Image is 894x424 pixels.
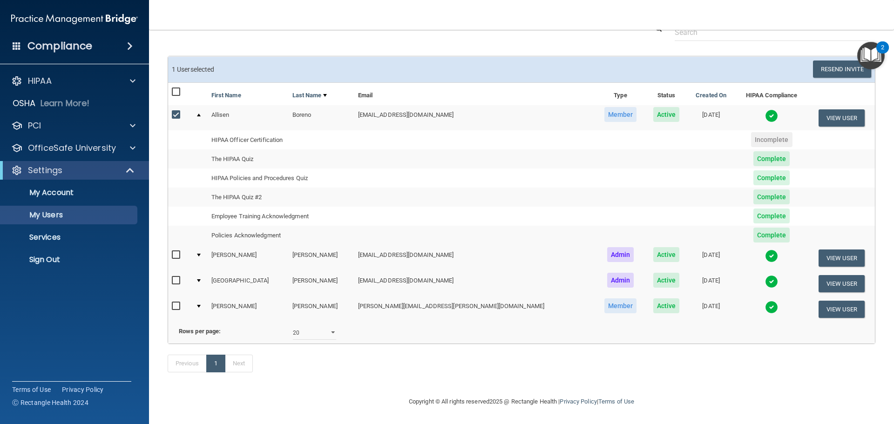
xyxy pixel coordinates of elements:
[857,42,885,69] button: Open Resource Center, 2 new notifications
[208,105,289,130] td: Allisen
[208,188,354,207] td: The HIPAA Quiz #2
[208,226,354,245] td: Policies Acknowledgment
[753,170,790,185] span: Complete
[354,105,596,130] td: [EMAIL_ADDRESS][DOMAIN_NAME]
[696,90,726,101] a: Created On
[813,61,871,78] button: Resend Invite
[607,247,634,262] span: Admin
[687,271,735,296] td: [DATE]
[753,189,790,204] span: Complete
[12,398,88,407] span: Ⓒ Rectangle Health 2024
[354,83,596,105] th: Email
[607,273,634,288] span: Admin
[687,245,735,271] td: [DATE]
[765,249,778,262] img: tick.e7d51cea.svg
[292,90,327,101] a: Last Name
[208,207,354,226] td: Employee Training Acknowledgment
[28,142,116,154] p: OfficeSafe University
[11,142,135,154] a: OfficeSafe University
[28,165,62,176] p: Settings
[11,75,135,87] a: HIPAA
[289,245,354,271] td: [PERSON_NAME]
[352,387,691,417] div: Copyright © All rights reserved 2025 @ Rectangle Health | |
[208,296,289,322] td: [PERSON_NAME]
[753,151,790,166] span: Complete
[289,296,354,322] td: [PERSON_NAME]
[289,105,354,130] td: Boreno
[687,105,735,130] td: [DATE]
[62,385,104,394] a: Privacy Policy
[206,355,225,372] a: 1
[560,398,596,405] a: Privacy Policy
[765,275,778,288] img: tick.e7d51cea.svg
[751,132,792,147] span: Incomplete
[225,355,253,372] a: Next
[6,210,133,220] p: My Users
[13,98,36,109] p: OSHA
[27,40,92,53] h4: Compliance
[881,47,884,60] div: 2
[41,98,90,109] p: Learn More!
[604,298,637,313] span: Member
[28,120,41,131] p: PCI
[735,83,808,105] th: HIPAA Compliance
[354,296,596,322] td: [PERSON_NAME][EMAIL_ADDRESS][PERSON_NAME][DOMAIN_NAME]
[653,247,680,262] span: Active
[11,10,138,28] img: PMB logo
[819,109,865,127] button: View User
[208,130,354,149] td: HIPAA Officer Certification
[598,398,634,405] a: Terms of Use
[12,385,51,394] a: Terms of Use
[753,228,790,242] span: Complete
[687,296,735,322] td: [DATE]
[596,83,645,105] th: Type
[765,109,778,122] img: tick.e7d51cea.svg
[354,271,596,296] td: [EMAIL_ADDRESS][DOMAIN_NAME]
[645,83,687,105] th: Status
[653,298,680,313] span: Active
[653,273,680,288] span: Active
[179,328,221,335] b: Rows per page:
[208,149,354,168] td: The HIPAA Quiz
[653,107,680,122] span: Active
[6,255,133,264] p: Sign Out
[11,165,135,176] a: Settings
[168,355,207,372] a: Previous
[6,233,133,242] p: Services
[819,249,865,267] button: View User
[604,107,637,122] span: Member
[208,245,289,271] td: [PERSON_NAME]
[289,271,354,296] td: [PERSON_NAME]
[208,271,289,296] td: [GEOGRAPHIC_DATA]
[753,209,790,223] span: Complete
[765,301,778,314] img: tick.e7d51cea.svg
[208,168,354,188] td: HIPAA Policies and Procedures Quiz
[6,188,133,197] p: My Account
[28,75,52,87] p: HIPAA
[172,66,515,73] h6: 1 User selected
[675,24,868,41] input: Search
[819,275,865,292] button: View User
[819,301,865,318] button: View User
[11,120,135,131] a: PCI
[211,90,241,101] a: First Name
[354,245,596,271] td: [EMAIL_ADDRESS][DOMAIN_NAME]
